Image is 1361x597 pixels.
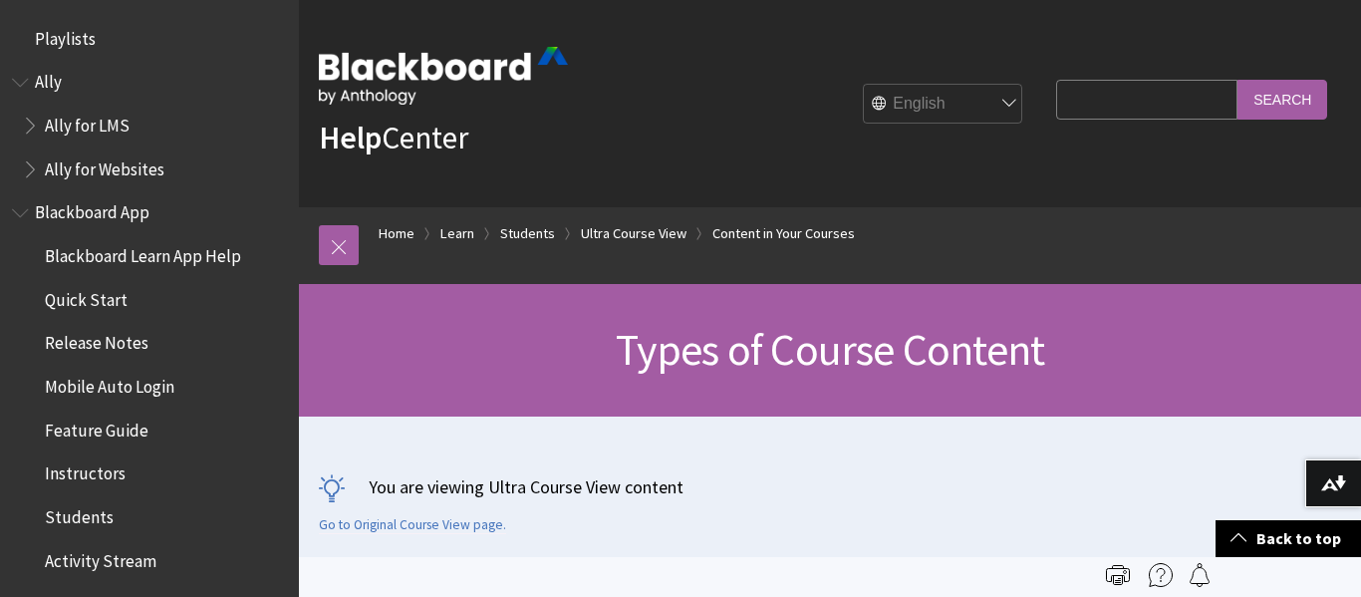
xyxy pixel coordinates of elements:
[616,322,1045,377] span: Types of Course Content
[45,109,130,136] span: Ally for LMS
[1237,80,1327,119] input: Search
[45,283,128,310] span: Quick Start
[45,414,148,441] span: Feature Guide
[45,370,174,397] span: Mobile Auto Login
[35,22,96,49] span: Playlists
[379,221,414,246] a: Home
[12,22,287,56] nav: Book outline for Playlists
[319,118,468,157] a: HelpCenter
[35,196,149,223] span: Blackboard App
[581,221,686,246] a: Ultra Course View
[319,516,506,534] a: Go to Original Course View page.
[319,118,382,157] strong: Help
[864,85,1023,125] select: Site Language Selector
[1188,563,1212,587] img: Follow this page
[45,327,148,354] span: Release Notes
[712,221,855,246] a: Content in Your Courses
[500,221,555,246] a: Students
[45,457,126,484] span: Instructors
[45,500,114,527] span: Students
[45,239,241,266] span: Blackboard Learn App Help
[440,221,474,246] a: Learn
[1149,563,1173,587] img: More help
[45,544,156,571] span: Activity Stream
[45,152,164,179] span: Ally for Websites
[1216,520,1361,557] a: Back to top
[319,47,568,105] img: Blackboard by Anthology
[1106,563,1130,587] img: Print
[319,474,1341,499] p: You are viewing Ultra Course View content
[35,66,62,93] span: Ally
[12,66,287,186] nav: Book outline for Anthology Ally Help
